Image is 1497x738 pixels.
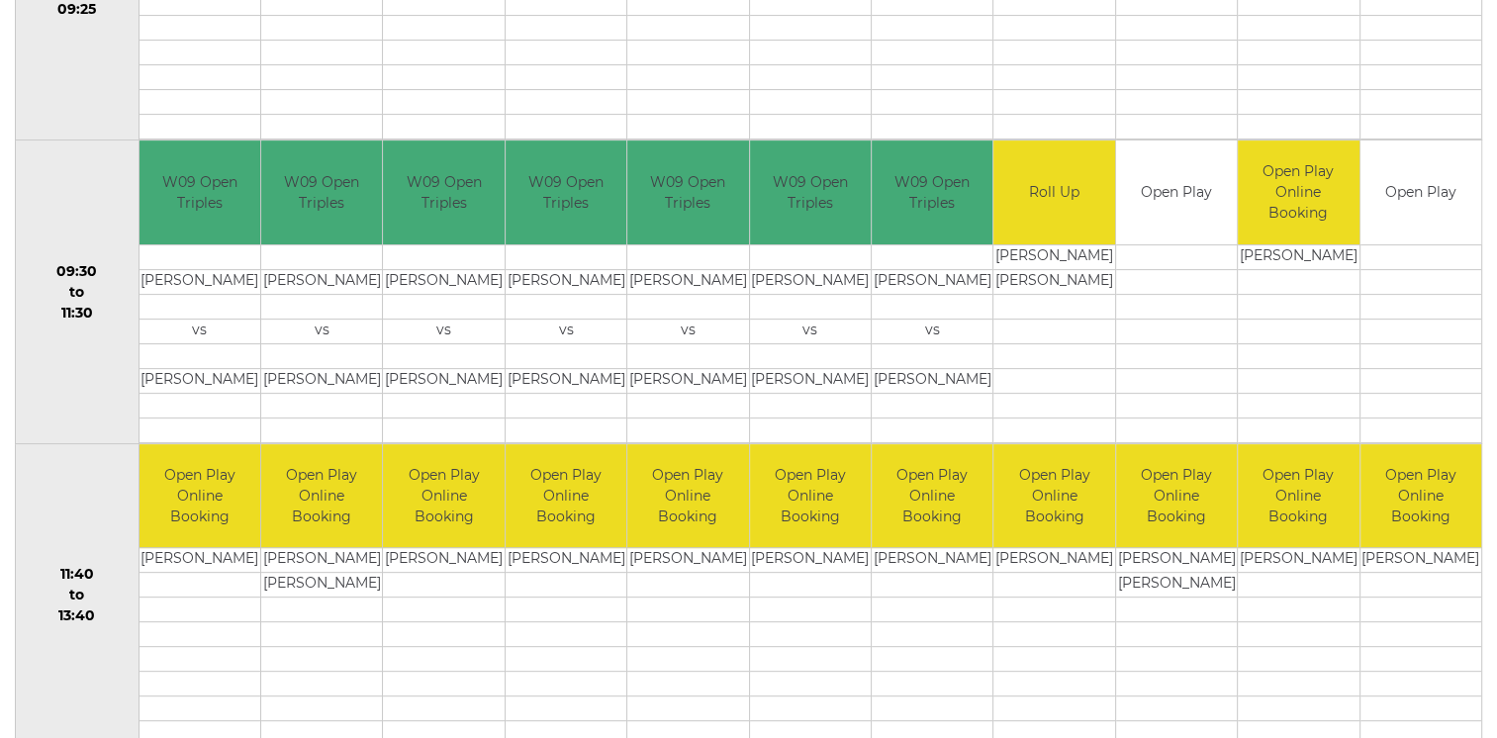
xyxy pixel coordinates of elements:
td: vs [872,319,992,343]
td: vs [506,319,626,343]
td: W09 Open Triples [750,140,871,244]
td: [PERSON_NAME] [383,368,504,393]
td: [PERSON_NAME] [1116,573,1237,598]
td: Open Play Online Booking [1238,444,1358,548]
td: [PERSON_NAME] [627,368,748,393]
td: Open Play Online Booking [1116,444,1237,548]
td: [PERSON_NAME] [383,269,504,294]
td: [PERSON_NAME] [261,573,382,598]
td: [PERSON_NAME] [993,269,1114,294]
td: vs [383,319,504,343]
td: Open Play [1360,140,1482,244]
td: [PERSON_NAME] [1238,244,1358,269]
td: [PERSON_NAME] [261,269,382,294]
td: vs [140,319,260,343]
td: Open Play Online Booking [383,444,504,548]
td: Open Play Online Booking [993,444,1114,548]
td: [PERSON_NAME] [261,548,382,573]
td: [PERSON_NAME] [627,269,748,294]
td: W09 Open Triples [872,140,992,244]
td: vs [750,319,871,343]
td: [PERSON_NAME] [750,269,871,294]
td: [PERSON_NAME] [140,548,260,573]
td: Open Play Online Booking [1238,140,1358,244]
td: [PERSON_NAME] [261,368,382,393]
td: Open Play Online Booking [140,444,260,548]
td: [PERSON_NAME] [872,269,992,294]
td: [PERSON_NAME] [1238,548,1358,573]
td: Open Play Online Booking [872,444,992,548]
td: [PERSON_NAME] [140,368,260,393]
td: [PERSON_NAME] [872,548,992,573]
td: W09 Open Triples [383,140,504,244]
td: W09 Open Triples [627,140,748,244]
td: Open Play Online Booking [627,444,748,548]
td: W09 Open Triples [506,140,626,244]
td: W09 Open Triples [140,140,260,244]
td: Open Play [1116,140,1237,244]
td: Open Play Online Booking [750,444,871,548]
td: [PERSON_NAME] [383,548,504,573]
td: [PERSON_NAME] [1116,548,1237,573]
td: [PERSON_NAME] [993,244,1114,269]
td: [PERSON_NAME] [627,548,748,573]
td: Open Play Online Booking [1360,444,1482,548]
td: vs [627,319,748,343]
td: W09 Open Triples [261,140,382,244]
td: [PERSON_NAME] [506,368,626,393]
td: [PERSON_NAME] [140,269,260,294]
td: [PERSON_NAME] [872,368,992,393]
td: Open Play Online Booking [261,444,382,548]
td: [PERSON_NAME] [506,548,626,573]
td: [PERSON_NAME] [506,269,626,294]
td: [PERSON_NAME] [750,548,871,573]
td: [PERSON_NAME] [1360,548,1482,573]
td: Open Play Online Booking [506,444,626,548]
td: [PERSON_NAME] [750,368,871,393]
td: Roll Up [993,140,1114,244]
td: vs [261,319,382,343]
td: [PERSON_NAME] [993,548,1114,573]
td: 09:30 to 11:30 [16,140,140,444]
